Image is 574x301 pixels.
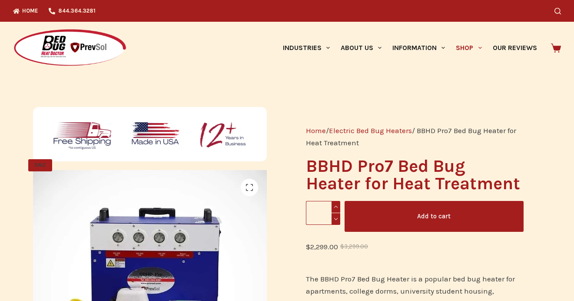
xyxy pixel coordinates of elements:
[340,243,344,250] span: $
[329,126,412,135] a: Electric Bed Bug Heaters
[306,201,340,225] input: Product quantity
[554,8,561,14] button: Search
[306,157,524,192] h1: BBHD Pro7 Bed Bug Heater for Heat Treatment
[306,242,338,251] bdi: 2,299.00
[451,22,487,74] a: Shop
[335,22,387,74] a: About Us
[33,283,270,292] a: BBHD Pro7 Bed Bug Heater for Heat Treatment
[340,243,368,250] bdi: 3,299.00
[277,22,335,74] a: Industries
[306,242,310,251] span: $
[387,22,451,74] a: Information
[277,22,542,74] nav: Primary
[241,179,258,196] a: View full-screen image gallery
[345,201,524,232] button: Add to cart
[487,22,542,74] a: Our Reviews
[28,159,52,171] span: SALE
[306,126,326,135] a: Home
[13,29,127,67] img: Prevsol/Bed Bug Heat Doctor
[306,124,524,149] nav: Breadcrumb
